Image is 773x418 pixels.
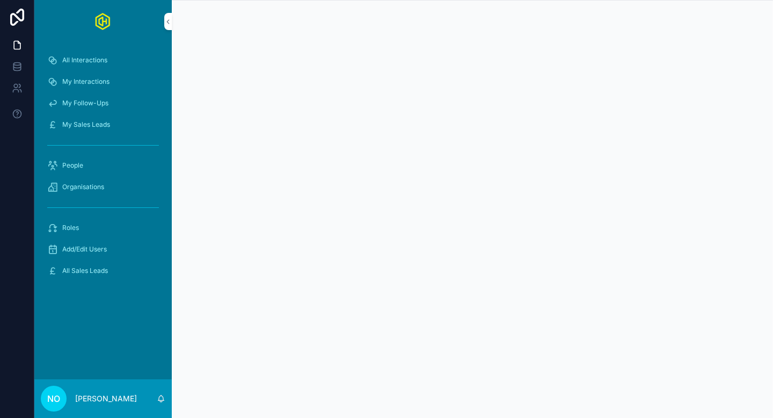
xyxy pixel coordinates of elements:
[41,51,165,70] a: All Interactions
[62,56,107,64] span: All Interactions
[62,245,107,254] span: Add/Edit Users
[62,99,108,107] span: My Follow-Ups
[41,240,165,259] a: Add/Edit Users
[47,392,60,405] span: NO
[95,13,111,30] img: App logo
[62,77,110,86] span: My Interactions
[41,115,165,134] a: My Sales Leads
[75,393,137,404] p: [PERSON_NAME]
[41,261,165,280] a: All Sales Leads
[62,224,79,232] span: Roles
[41,93,165,113] a: My Follow-Ups
[62,161,83,170] span: People
[62,266,108,275] span: All Sales Leads
[41,156,165,175] a: People
[41,218,165,237] a: Roles
[34,43,172,294] div: scrollable content
[41,177,165,197] a: Organisations
[62,183,104,191] span: Organisations
[62,120,110,129] span: My Sales Leads
[41,72,165,91] a: My Interactions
